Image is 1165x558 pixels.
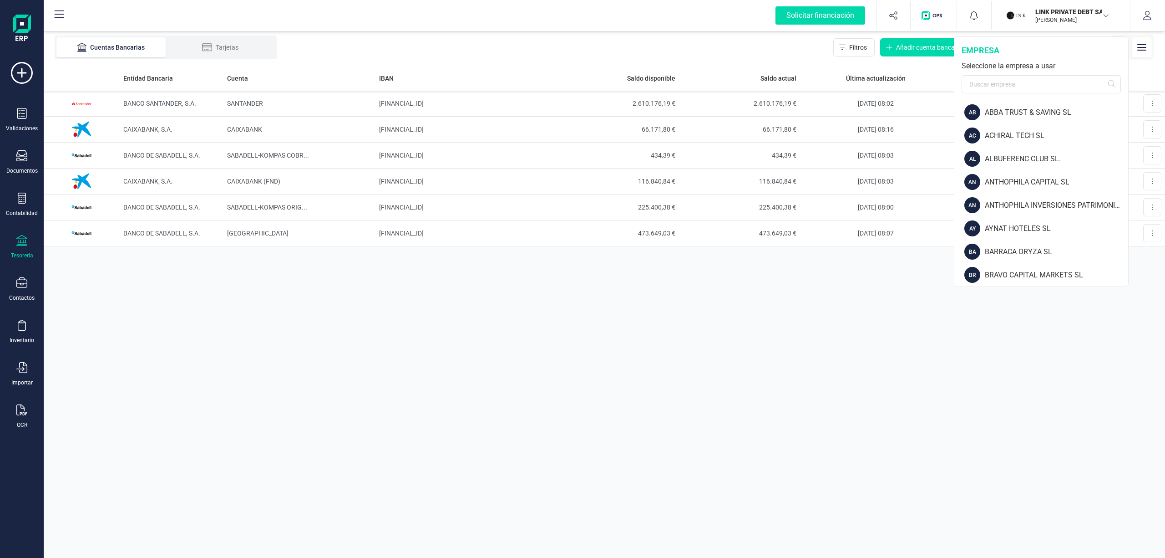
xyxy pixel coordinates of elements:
div: AN [964,197,980,213]
span: [DATE] 08:03 [858,152,894,159]
div: empresa [962,44,1121,57]
span: [DATE] 08:07 [858,230,894,237]
span: Añadir cuenta bancaria [896,43,962,52]
div: Solicitar financiación [775,6,865,25]
span: 225.400,38 € [683,203,797,212]
div: ANTHOPHILA CAPITAL SL [985,177,1128,188]
span: BANCO DE SABADELL, S.A. [123,230,200,237]
div: Cuentas Bancarias [75,43,147,52]
img: Imagen de CAIXABANK, S.A. [68,168,95,195]
div: BARRACA ORYZA SL [985,246,1128,257]
div: BR [964,267,980,283]
span: SABADELL-KOMPAS COBR ... [227,152,309,159]
img: LI [1006,5,1026,26]
div: Contactos [9,294,35,302]
div: Validaciones [6,125,38,132]
div: Contabilidad [6,210,38,217]
div: OCR [17,421,27,429]
td: [FINANCIAL_ID] [375,195,557,220]
div: AB [964,104,980,120]
span: IBAN [379,74,394,83]
span: 66.171,80 € [683,125,797,134]
div: AYNAT HOTELES SL [985,223,1128,234]
button: Logo de OPS [916,1,951,30]
span: [DATE] 08:16 [858,126,894,133]
img: Imagen de BANCO SANTANDER, S.A. [68,90,95,117]
td: [FINANCIAL_ID] [375,91,557,117]
span: 2.610.176,19 € [683,99,797,108]
div: AL [964,151,980,167]
span: [GEOGRAPHIC_DATA] [227,230,289,237]
td: [FINANCIAL_ID] [375,220,557,246]
span: 434,39 € [561,151,675,160]
input: Buscar empresa [962,75,1121,93]
div: BA [964,244,980,260]
div: AC [964,128,980,143]
img: Logo de OPS [922,11,946,20]
img: Imagen de BANCO DE SABADELL, S.A. [68,194,95,221]
span: [DATE] 08:03 [858,178,894,185]
span: SABADELL-KOMPAS ORIG ... [227,204,307,211]
span: 434,39 € [683,151,797,160]
button: LILINK PRIVATE DEBT SA[PERSON_NAME] [1003,1,1119,30]
div: AN [964,174,980,190]
button: Filtros [833,38,875,56]
span: 473.649,03 € [561,229,675,238]
img: Logo Finanedi [13,15,31,44]
div: Inventario [10,337,34,344]
span: 116.840,84 € [683,177,797,186]
span: CAIXABANK (FND) [227,178,280,185]
div: BRAVO CAPITAL MARKETS SL [985,270,1128,281]
span: CAIXABANK [227,126,262,133]
div: Seleccione la empresa a usar [962,61,1121,72]
span: SANTANDER [227,100,263,107]
span: [DATE] 08:00 [858,204,894,211]
button: Añadir cuenta bancaria [880,38,970,56]
td: [FINANCIAL_ID] [375,117,557,143]
div: Tarjetas [184,43,257,52]
span: Filtros [849,43,867,52]
p: LINK PRIVATE DEBT SA [1035,7,1108,16]
div: Tesorería [11,252,33,259]
span: Última actualización [846,74,906,83]
span: 473.649,03 € [683,229,797,238]
div: ANTHOPHILA INVERSIONES PATRIMONIALES SL [985,200,1128,211]
div: ACHIRAL TECH SL [985,130,1128,141]
span: CAIXABANK, S.A. [123,126,172,133]
img: Imagen de BANCO DE SABADELL, S.A. [68,220,95,247]
div: Documentos [6,167,38,174]
span: BANCO DE SABADELL, S.A. [123,152,200,159]
span: Saldo actual [760,74,796,83]
img: Imagen de BANCO DE SABADELL, S.A. [68,142,95,169]
span: BANCO SANTANDER, S.A. [123,100,196,107]
td: [FINANCIAL_ID] [375,169,557,195]
span: Entidad Bancaria [123,74,173,83]
button: Solicitar financiación [765,1,876,30]
span: 116.840,84 € [561,177,675,186]
span: [DATE] 08:02 [858,100,894,107]
span: CAIXABANK, S.A. [123,178,172,185]
div: ALBUFERENC CLUB SL. [985,154,1128,164]
td: [FINANCIAL_ID] [375,143,557,169]
img: Imagen de CAIXABANK, S.A. [68,116,95,143]
div: Importar [11,379,33,386]
span: BANCO DE SABADELL, S.A. [123,204,200,211]
span: 2.610.176,19 € [561,99,675,108]
p: [PERSON_NAME] [1035,16,1108,24]
span: Saldo disponible [627,74,675,83]
span: Cuenta [227,74,248,83]
div: AY [964,220,980,236]
div: ABBA TRUST & SAVING SL [985,107,1128,118]
span: 225.400,38 € [561,203,675,212]
span: 66.171,80 € [561,125,675,134]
